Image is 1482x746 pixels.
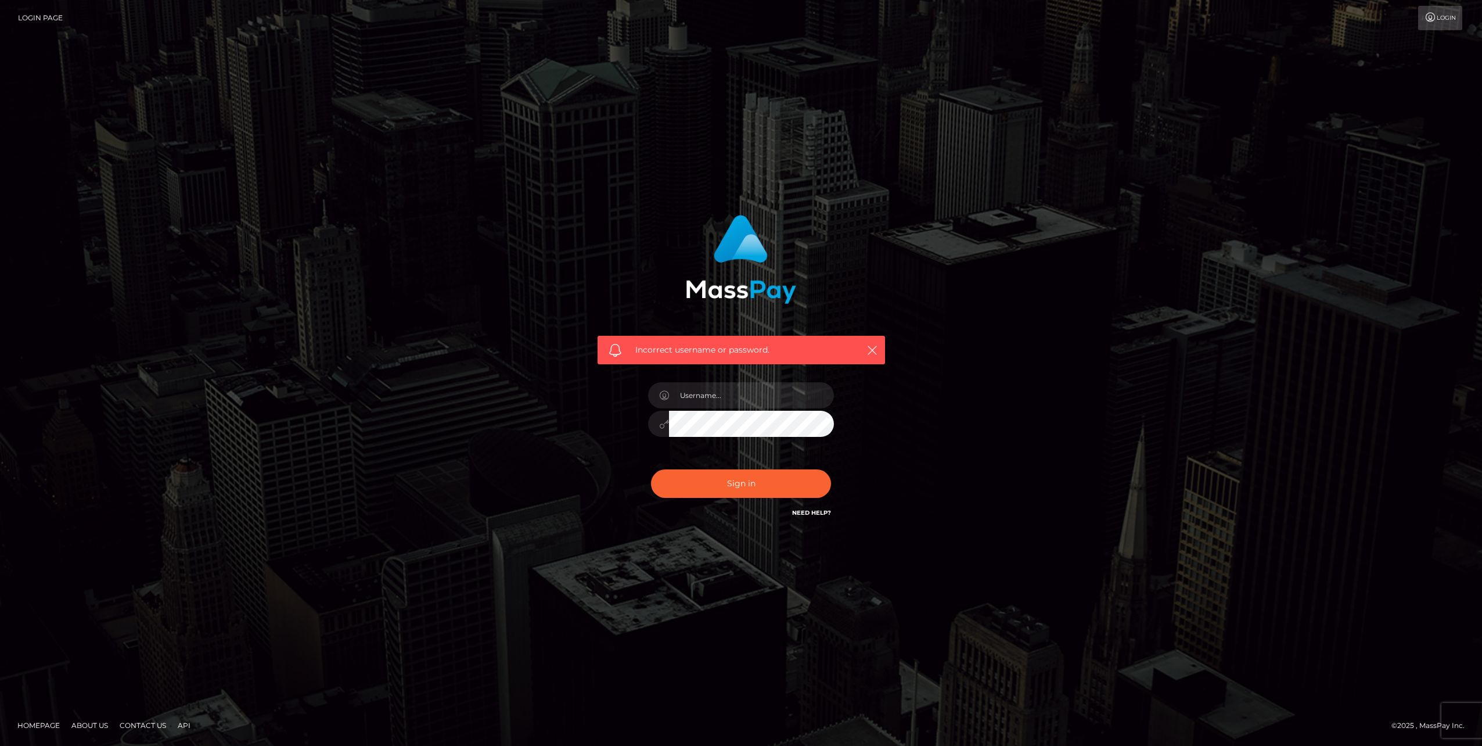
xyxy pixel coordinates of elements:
[18,6,63,30] a: Login Page
[669,382,834,408] input: Username...
[1418,6,1462,30] a: Login
[686,215,796,304] img: MassPay Login
[1391,719,1473,732] div: © 2025 , MassPay Inc.
[651,469,831,498] button: Sign in
[792,509,831,517] a: Need Help?
[173,716,195,734] a: API
[115,716,171,734] a: Contact Us
[67,716,113,734] a: About Us
[13,716,64,734] a: Homepage
[635,344,847,356] span: Incorrect username or password.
